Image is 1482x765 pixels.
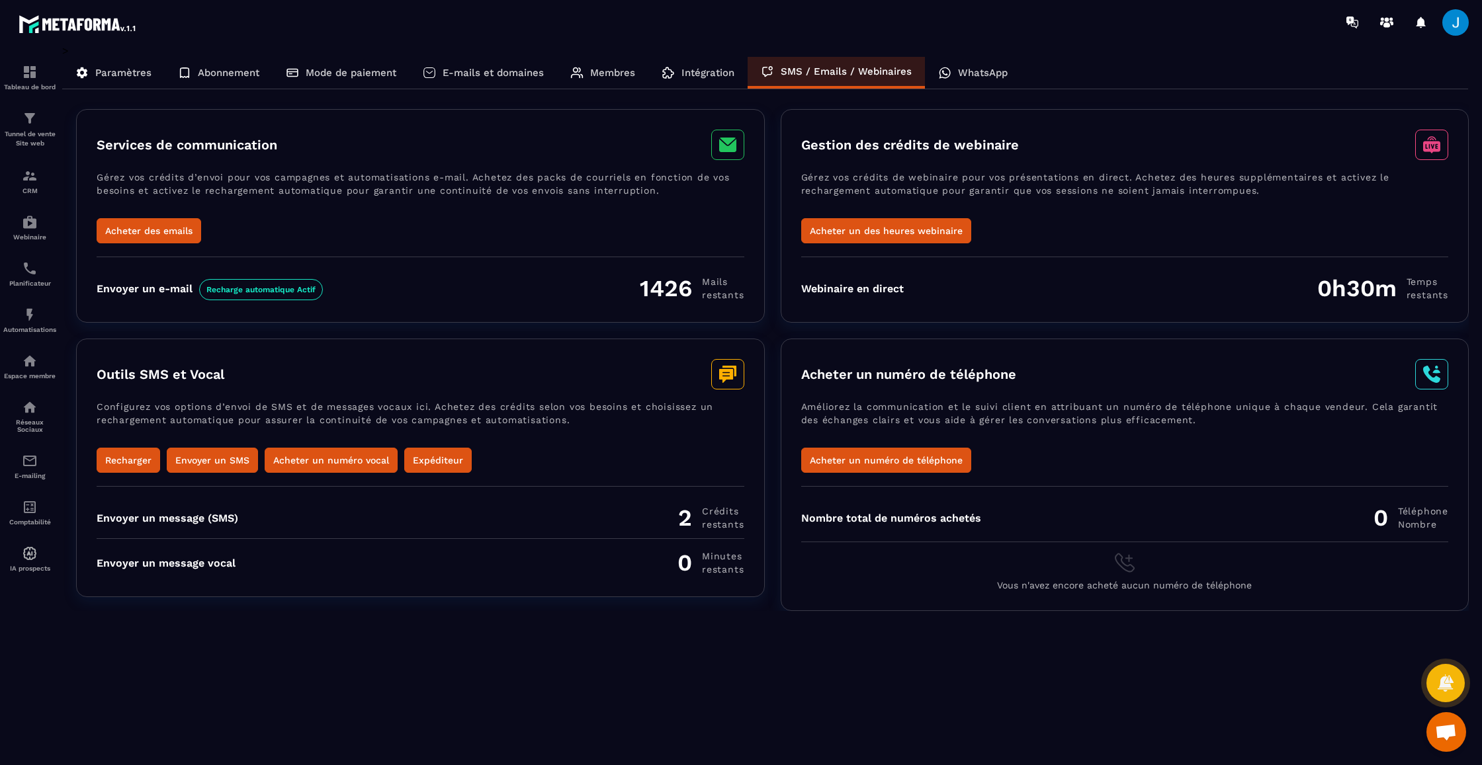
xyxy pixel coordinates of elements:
h3: Gestion des crédits de webinaire [801,137,1019,153]
p: Gérez vos crédits de webinaire pour vos présentations en direct. Achetez des heures supplémentair... [801,171,1449,218]
span: Vous n'avez encore acheté aucun numéro de téléphone [997,580,1252,590]
a: formationformationCRM [3,158,56,204]
img: formation [22,110,38,126]
a: emailemailE-mailing [3,443,56,489]
p: Tableau de bord [3,83,56,91]
a: social-networksocial-networkRéseaux Sociaux [3,389,56,443]
div: Envoyer un message vocal [97,557,236,569]
div: 0 [1373,504,1448,532]
span: restants [1407,288,1448,302]
p: Membres [590,67,635,79]
h3: Outils SMS et Vocal [97,366,224,382]
div: Envoyer un message (SMS) [97,512,238,524]
button: Acheter des emails [97,218,201,243]
p: SMS / Emails / Webinaires [781,65,912,77]
img: social-network [22,399,38,415]
a: automationsautomationsAutomatisations [3,297,56,343]
div: 0h30m [1317,274,1448,302]
img: automations [22,214,38,230]
button: Acheter un numéro de téléphone [801,448,971,473]
button: Expéditeur [404,448,472,473]
span: Mails [702,275,744,288]
h3: Services de communication [97,137,277,153]
button: Acheter un numéro vocal [265,448,398,473]
p: Gérez vos crédits d’envoi pour vos campagnes et automatisations e-mail. Achetez des packs de cour... [97,171,744,218]
a: accountantaccountantComptabilité [3,489,56,536]
p: Espace membre [3,372,56,380]
p: Paramètres [95,67,152,79]
a: automationsautomationsEspace membre [3,343,56,389]
p: E-mailing [3,472,56,479]
div: Nombre total de numéros achetés [801,512,981,524]
span: Téléphone [1398,504,1448,518]
span: Crédits [702,504,744,518]
div: 2 [678,504,744,532]
span: minutes [702,549,744,563]
p: Intégration [681,67,734,79]
button: Recharger [97,448,160,473]
span: Nombre [1398,518,1448,531]
p: Améliorez la communication et le suivi client en attribuant un numéro de téléphone unique à chaqu... [801,400,1449,448]
span: restants [702,518,744,531]
a: schedulerschedulerPlanificateur [3,251,56,297]
img: automations [22,545,38,561]
div: Ouvrir le chat [1426,712,1466,752]
div: > [62,44,1469,611]
p: Tunnel de vente Site web [3,130,56,148]
span: Temps [1407,275,1448,288]
img: accountant [22,499,38,515]
span: Recharge automatique Actif [199,279,323,300]
div: Webinaire en direct [801,282,904,295]
p: IA prospects [3,565,56,572]
p: WhatsApp [958,67,1008,79]
div: 0 [677,549,744,577]
img: scheduler [22,261,38,276]
a: formationformationTableau de bord [3,54,56,101]
img: formation [22,168,38,184]
p: Webinaire [3,233,56,241]
div: 1426 [640,274,744,302]
span: restants [702,563,744,576]
img: automations [22,307,38,323]
p: Mode de paiement [306,67,396,79]
img: formation [22,64,38,80]
p: Configurez vos options d’envoi de SMS et de messages vocaux ici. Achetez des crédits selon vos be... [97,400,744,448]
p: Réseaux Sociaux [3,419,56,433]
img: logo [19,12,138,36]
p: Comptabilité [3,518,56,526]
a: automationsautomationsWebinaire [3,204,56,251]
button: Envoyer un SMS [167,448,258,473]
img: automations [22,353,38,369]
span: restants [702,288,744,302]
button: Acheter un des heures webinaire [801,218,971,243]
img: email [22,453,38,469]
a: formationformationTunnel de vente Site web [3,101,56,158]
p: Planificateur [3,280,56,287]
p: Abonnement [198,67,259,79]
h3: Acheter un numéro de téléphone [801,366,1016,382]
p: CRM [3,187,56,194]
div: Envoyer un e-mail [97,282,323,295]
p: Automatisations [3,326,56,333]
p: E-mails et domaines [443,67,544,79]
